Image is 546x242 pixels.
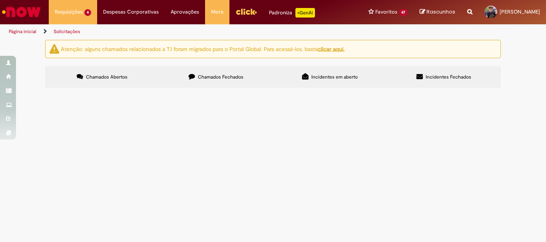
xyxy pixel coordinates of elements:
[269,8,315,18] div: Padroniza
[500,8,540,15] span: [PERSON_NAME]
[375,8,397,16] span: Favoritos
[399,9,408,16] span: 47
[61,45,345,52] ng-bind-html: Atenção: alguns chamados relacionados a T.I foram migrados para o Portal Global. Para acessá-los,...
[84,9,91,16] span: 4
[426,74,471,80] span: Incidentes Fechados
[9,28,36,35] a: Página inicial
[171,8,199,16] span: Aprovações
[420,8,455,16] a: Rascunhos
[55,8,83,16] span: Requisições
[54,28,80,35] a: Solicitações
[318,45,345,52] a: clicar aqui.
[211,8,223,16] span: More
[6,24,358,39] ul: Trilhas de página
[198,74,243,80] span: Chamados Fechados
[311,74,358,80] span: Incidentes em aberto
[86,74,128,80] span: Chamados Abertos
[103,8,159,16] span: Despesas Corporativas
[426,8,455,16] span: Rascunhos
[235,6,257,18] img: click_logo_yellow_360x200.png
[1,4,42,20] img: ServiceNow
[295,8,315,18] p: +GenAi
